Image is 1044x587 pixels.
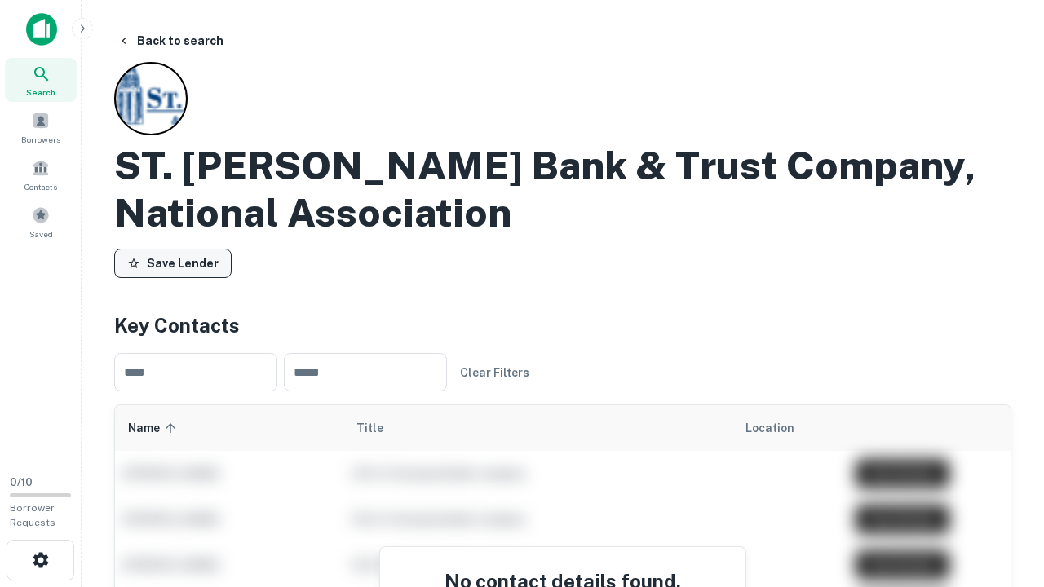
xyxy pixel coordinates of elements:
span: Search [26,86,55,99]
iframe: Chat Widget [962,457,1044,535]
a: Contacts [5,152,77,196]
a: Search [5,58,77,102]
span: Contacts [24,180,57,193]
img: capitalize-icon.png [26,13,57,46]
span: Borrower Requests [10,502,55,528]
button: Back to search [111,26,230,55]
h2: ST. [PERSON_NAME] Bank & Trust Company, National Association [114,142,1011,236]
span: 0 / 10 [10,476,33,488]
button: Clear Filters [453,358,536,387]
a: Saved [5,200,77,244]
span: Saved [29,227,53,241]
h4: Key Contacts [114,311,1011,340]
button: Save Lender [114,249,232,278]
span: Borrowers [21,133,60,146]
a: Borrowers [5,105,77,149]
